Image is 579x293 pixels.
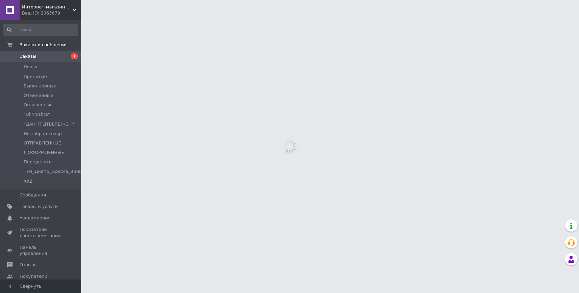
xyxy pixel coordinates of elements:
span: ОТПРАВЛЕННЫЕ [24,140,61,146]
span: Заказы [20,53,36,59]
span: Заказы и сообщения [20,42,68,48]
span: Оплаченные [24,102,53,108]
span: Переделать [24,159,52,165]
span: Товары и услуги [20,204,58,210]
span: Принятые [24,74,47,80]
span: Панель управления [20,244,63,257]
div: Ваш ID: 2063679 [22,10,81,16]
span: Сообщения [20,192,46,198]
span: !_ОФОРМЛЕННЫЕ [24,150,64,156]
span: "UkrPoshta" [24,111,50,117]
span: 1 [71,53,78,59]
span: Не забрал товар [24,131,62,137]
span: ТТН_Днепр_Одесса_Винница [24,168,91,175]
input: Поиск [3,24,78,36]
span: Отмененные [24,92,53,99]
span: Новые [24,64,39,70]
span: Отзывы [20,262,38,268]
span: ХУZ [24,178,32,184]
span: Интернет-магазин Агроруно [22,4,73,10]
span: Выполненные [24,83,56,89]
span: Покупатели [20,273,47,279]
span: "ДАНІ ПІДТВЕРДЖЕНІ" [24,121,75,127]
span: Показатели работы компании [20,227,63,239]
span: Уведомления [20,215,50,221]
